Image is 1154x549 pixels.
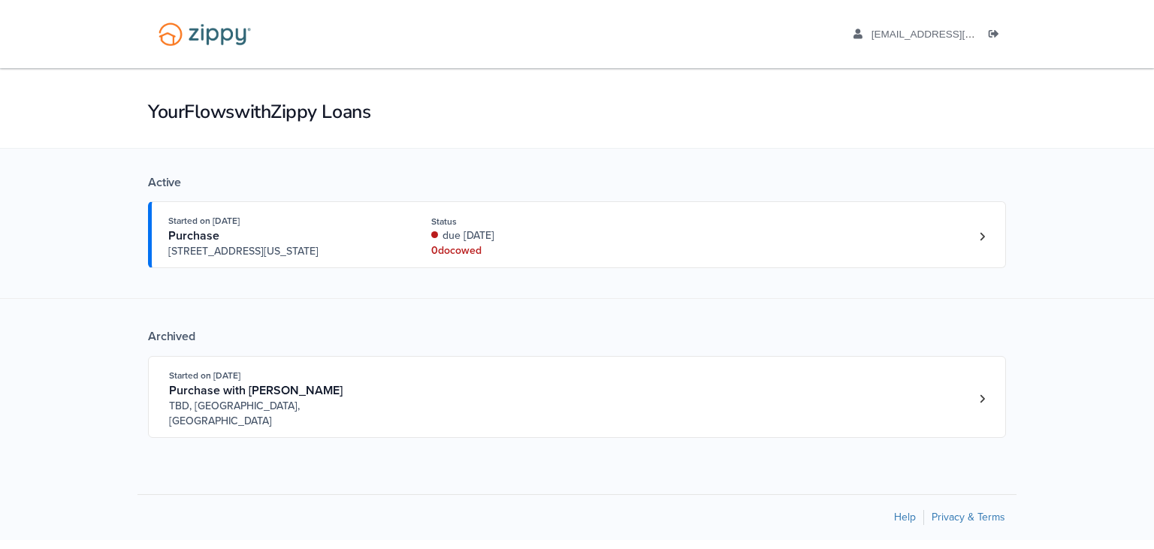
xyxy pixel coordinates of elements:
a: Loan number 4167094 [971,225,993,248]
span: mariagraff17@outlook.com [872,29,1044,40]
a: Privacy & Terms [932,511,1005,523]
span: Purchase with [PERSON_NAME] [169,383,343,398]
a: Open loan 4146287 [148,356,1006,438]
div: due [DATE] [431,228,632,243]
a: Open loan 4167094 [148,201,1006,268]
span: Purchase [168,228,219,243]
div: Archived [148,329,1006,344]
a: edit profile [853,29,1044,44]
span: TBD, [GEOGRAPHIC_DATA], [GEOGRAPHIC_DATA] [169,399,398,429]
div: Active [148,175,1006,190]
a: Loan number 4146287 [971,388,993,410]
h1: Your Flows with Zippy Loans [148,99,1006,125]
span: [STREET_ADDRESS][US_STATE] [168,244,397,259]
a: Log out [989,29,1005,44]
div: Status [431,215,632,228]
span: Started on [DATE] [169,370,240,381]
img: Logo [149,15,261,53]
a: Help [894,511,916,523]
div: 0 doc owed [431,243,632,258]
span: Started on [DATE] [168,216,240,226]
